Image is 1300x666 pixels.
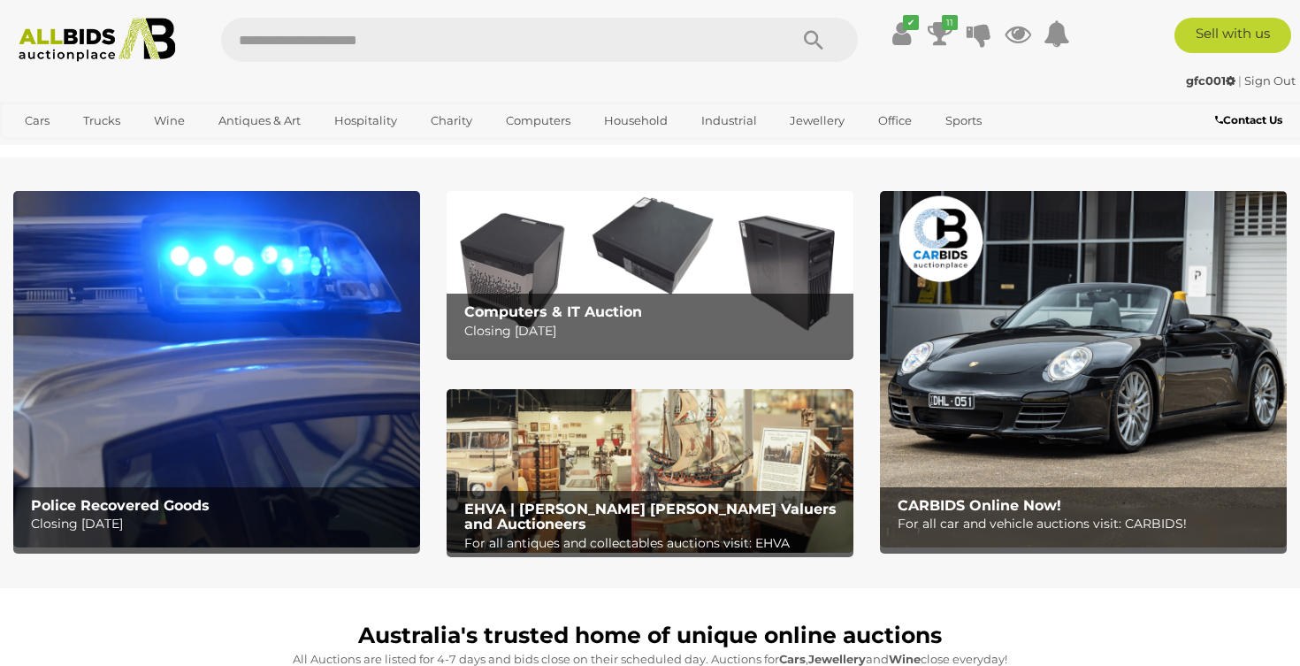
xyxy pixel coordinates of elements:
[464,303,642,320] b: Computers & IT Auction
[808,652,866,666] strong: Jewellery
[867,106,923,135] a: Office
[888,18,914,50] a: ✔
[769,18,858,62] button: Search
[903,15,919,30] i: ✔
[494,106,582,135] a: Computers
[898,513,1279,535] p: For all car and vehicle auctions visit: CARBIDS!
[13,191,420,547] a: Police Recovered Goods Police Recovered Goods Closing [DATE]
[778,106,856,135] a: Jewellery
[880,191,1287,547] img: CARBIDS Online Now!
[1244,73,1296,88] a: Sign Out
[1174,18,1291,53] a: Sell with us
[1215,113,1282,126] b: Contact Us
[13,191,420,547] img: Police Recovered Goods
[31,497,210,514] b: Police Recovered Goods
[779,652,806,666] strong: Cars
[72,106,132,135] a: Trucks
[1238,73,1242,88] span: |
[880,191,1287,547] a: CARBIDS Online Now! CARBIDS Online Now! For all car and vehicle auctions visit: CARBIDS!
[447,389,853,552] a: EHVA | Evans Hastings Valuers and Auctioneers EHVA | [PERSON_NAME] [PERSON_NAME] Valuers and Auct...
[942,15,958,30] i: 11
[593,106,679,135] a: Household
[142,106,196,135] a: Wine
[934,106,993,135] a: Sports
[207,106,312,135] a: Antiques & Art
[1186,73,1238,88] a: gfc001
[464,532,845,555] p: For all antiques and collectables auctions visit: EHVA
[927,18,953,50] a: 11
[464,320,845,342] p: Closing [DATE]
[447,389,853,552] img: EHVA | Evans Hastings Valuers and Auctioneers
[464,501,837,533] b: EHVA | [PERSON_NAME] [PERSON_NAME] Valuers and Auctioneers
[447,191,853,354] img: Computers & IT Auction
[690,106,769,135] a: Industrial
[889,652,921,666] strong: Wine
[447,191,853,354] a: Computers & IT Auction Computers & IT Auction Closing [DATE]
[323,106,409,135] a: Hospitality
[1186,73,1235,88] strong: gfc001
[898,497,1061,514] b: CARBIDS Online Now!
[10,18,185,62] img: Allbids.com.au
[22,624,1278,648] h1: Australia's trusted home of unique online auctions
[31,513,412,535] p: Closing [DATE]
[419,106,484,135] a: Charity
[13,106,61,135] a: Cars
[1215,111,1287,130] a: Contact Us
[13,135,162,165] a: [GEOGRAPHIC_DATA]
